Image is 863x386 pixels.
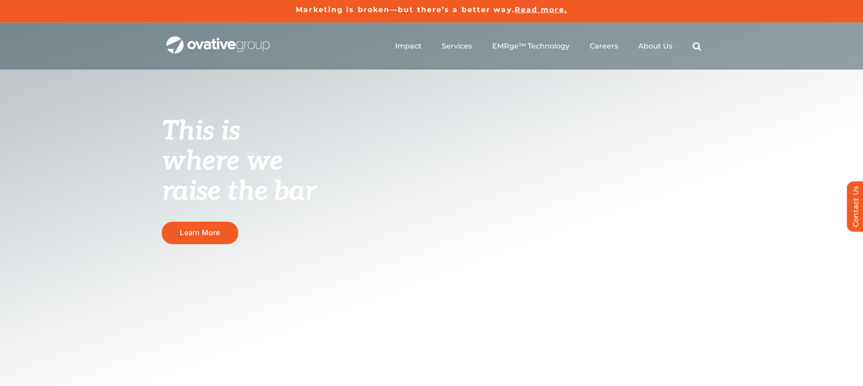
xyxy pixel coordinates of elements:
[395,42,422,51] a: Impact
[166,35,270,44] a: OG_Full_horizontal_WHT
[395,32,701,61] nav: Menu
[515,5,567,14] a: Read more.
[638,42,672,51] a: About Us
[442,42,472,51] a: Services
[180,228,220,237] span: Learn More
[162,115,240,148] span: This is
[492,42,569,51] a: EMRge™ Technology
[296,5,515,14] a: Marketing is broken—but there’s a better way.
[590,42,618,51] a: Careers
[162,145,316,208] span: where we raise the bar
[693,42,701,51] a: Search
[162,222,238,244] a: Learn More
